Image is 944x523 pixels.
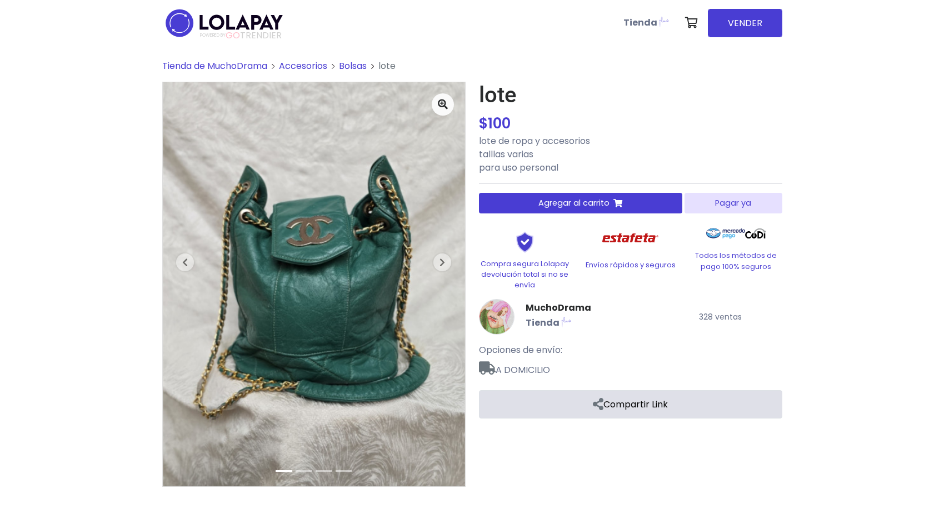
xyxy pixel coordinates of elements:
[526,301,591,315] a: MuchoDrama
[560,315,573,328] img: Lolapay Plus
[479,135,782,175] p: lote de ropa y accesorios talllas varias para uso personal
[685,193,782,213] button: Pagar ya
[162,6,286,41] img: logo
[479,390,782,419] a: Compartir Link
[162,59,782,82] nav: breadcrumb
[479,193,683,213] button: Agregar al carrito
[479,299,515,335] img: MuchoDrama
[279,59,327,72] a: Accesorios
[226,29,240,42] span: GO
[708,9,782,37] a: VENDER
[526,317,560,330] b: Tienda
[538,197,610,209] span: Agregar al carrito
[200,32,226,38] span: POWERED BY
[339,59,367,72] a: Bolsas
[690,250,782,271] p: Todos los métodos de pago 100% seguros
[479,113,782,135] div: $
[488,113,511,133] span: 100
[745,222,766,245] img: Codi Logo
[479,82,782,108] h1: lote
[479,258,571,291] p: Compra segura Lolapay devolución total si no se envía
[623,16,657,29] b: Tienda
[200,31,282,41] span: TRENDIER
[699,311,742,322] small: 328 ventas
[497,231,553,252] img: Shield
[163,82,465,486] img: medium_1758835096008.jpeg
[378,59,396,72] span: lote
[593,222,667,254] img: Estafeta Logo
[162,59,267,72] a: Tienda de MuchoDrama
[479,343,562,356] span: Opciones de envío:
[585,260,677,270] p: Envíos rápidos y seguros
[706,222,746,245] img: Mercado Pago Logo
[479,357,782,377] span: A DOMICILIO
[657,14,671,28] img: Lolapay Plus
